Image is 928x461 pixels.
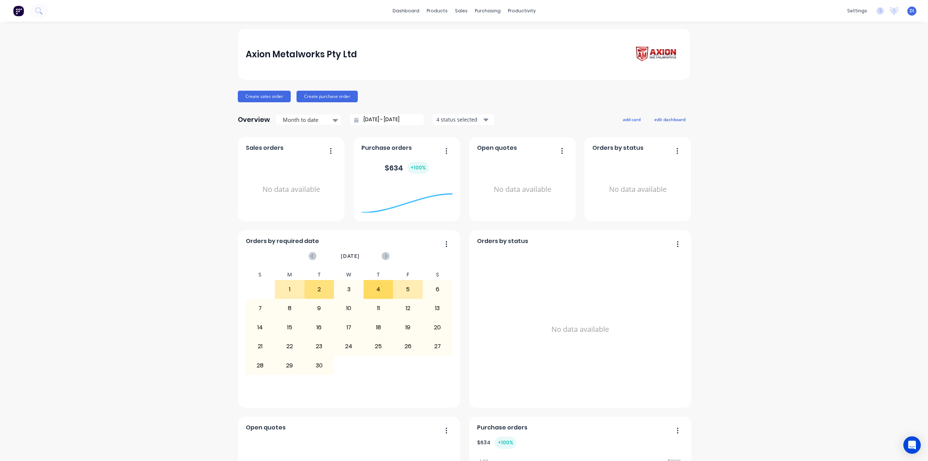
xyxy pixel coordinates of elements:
div: 30 [305,356,334,374]
div: No data available [246,155,337,224]
div: 16 [305,318,334,337]
div: M [275,269,304,280]
div: + 100 % [495,437,516,449]
div: No data available [477,155,568,224]
div: 11 [364,299,393,317]
img: Factory [13,5,24,16]
span: Open quotes [477,144,517,152]
div: 4 [364,280,393,299]
div: Open Intercom Messenger [903,436,921,454]
div: 6 [423,280,452,299]
span: Purchase orders [477,423,527,432]
span: Orders by required date [246,237,319,246]
button: edit dashboard [650,115,690,124]
div: S [423,269,452,280]
div: 2 [305,280,334,299]
div: 23 [305,337,334,355]
div: S [245,269,275,280]
div: No data available [477,248,684,410]
span: Open quotes [246,423,286,432]
div: W [334,269,364,280]
div: purchasing [471,5,504,16]
div: 29 [275,356,304,374]
div: 4 status selected [436,116,482,123]
div: $ 634 [477,437,516,449]
a: dashboard [389,5,423,16]
div: $ 634 [385,162,429,174]
div: 10 [334,299,363,317]
div: 14 [246,318,275,337]
button: add card [618,115,645,124]
div: 9 [305,299,334,317]
button: Create purchase order [297,91,358,102]
div: 19 [393,318,422,337]
div: Overview [238,112,270,127]
div: productivity [504,5,539,16]
div: 1 [275,280,304,299]
span: Purchase orders [361,144,412,152]
span: [DATE] [341,252,360,260]
div: 3 [334,280,363,299]
div: 24 [334,337,363,355]
div: 5 [393,280,422,299]
div: 28 [246,356,275,374]
div: 27 [423,337,452,355]
div: products [423,5,451,16]
div: sales [451,5,471,16]
div: F [393,269,423,280]
div: 18 [364,318,393,337]
div: 13 [423,299,452,317]
span: Orders by status [477,237,528,246]
div: 26 [393,337,422,355]
div: No data available [592,155,683,224]
div: 22 [275,337,304,355]
div: 12 [393,299,422,317]
div: Axion Metalworks Pty Ltd [246,47,357,62]
div: T [304,269,334,280]
img: Axion Metalworks Pty Ltd [631,44,682,65]
button: Create sales order [238,91,291,102]
div: 7 [246,299,275,317]
button: 4 status selected [432,114,494,125]
span: DI [910,8,914,14]
div: 20 [423,318,452,337]
span: Orders by status [592,144,643,152]
span: Sales orders [246,144,283,152]
div: 21 [246,337,275,355]
div: 15 [275,318,304,337]
div: 25 [364,337,393,355]
div: 8 [275,299,304,317]
div: 17 [334,318,363,337]
div: T [364,269,393,280]
div: settings [844,5,871,16]
div: + 100 % [407,162,429,174]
